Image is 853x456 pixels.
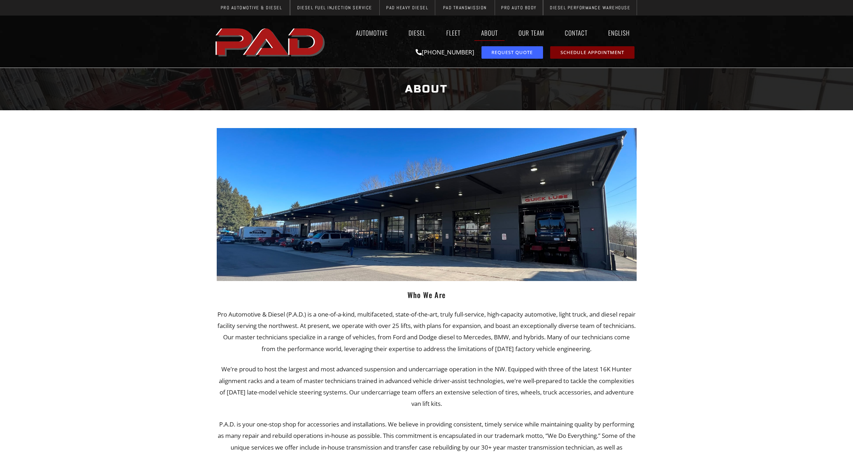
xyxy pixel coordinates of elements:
span: Schedule Appointment [560,50,624,55]
img: The image shows the word "PAD" in bold, red, uppercase letters with a slight shadow effect. [213,22,328,61]
a: About [474,25,505,41]
span: Diesel Performance Warehouse [550,5,630,10]
a: Our Team [512,25,551,41]
span: Pro Automotive & Diesel [221,5,282,10]
a: English [601,25,640,41]
a: schedule repair or service appointment [550,46,635,59]
img: A large automotive service center with multiple garage bays, parked vehicles, and a truck positio... [217,128,637,281]
h1: About [217,76,637,102]
span: PAD Heavy Diesel [386,5,428,10]
span: Request Quote [491,50,533,55]
a: pro automotive and diesel home page [213,22,328,61]
p: Pro Automotive & Diesel (P.A.D.) is a one-of-a-kind, multifaceted, state-of-the-art, truly full-s... [217,309,637,355]
a: Diesel [402,25,432,41]
a: Contact [558,25,594,41]
a: request a service or repair quote [481,46,543,59]
span: PAD Transmission [443,5,487,10]
span: Pro Auto Body [501,5,537,10]
span: Diesel Fuel Injection Service [297,5,372,10]
nav: Menu [328,25,640,41]
h2: Who We Are [217,288,637,301]
a: Fleet [439,25,467,41]
a: Automotive [349,25,395,41]
a: [PHONE_NUMBER] [416,48,474,56]
p: We’re proud to host the largest and most advanced suspension and undercarriage operation in the N... [217,364,637,409]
